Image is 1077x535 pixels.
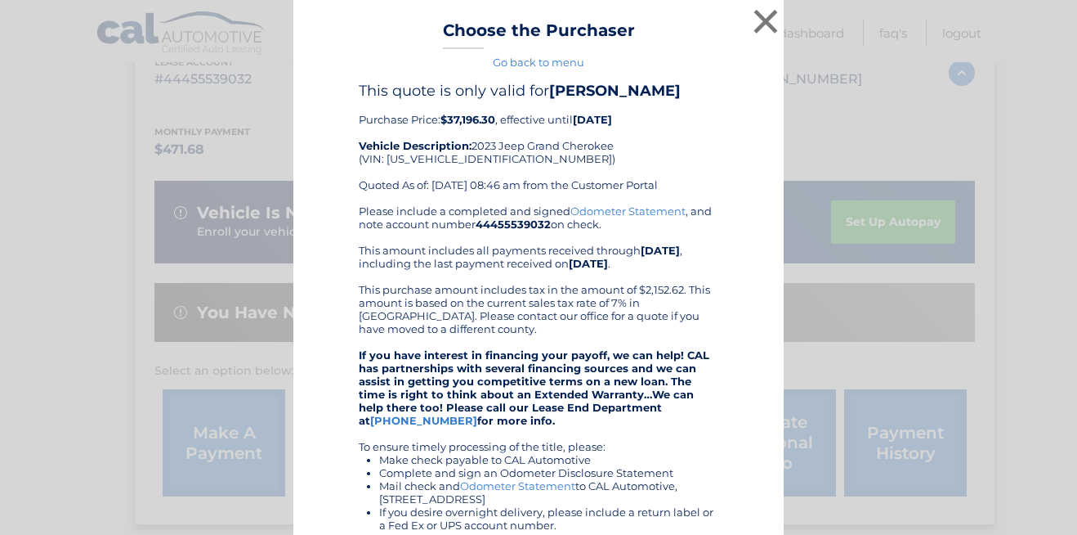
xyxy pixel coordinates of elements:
[573,113,612,126] b: [DATE]
[569,257,608,270] b: [DATE]
[460,479,575,492] a: Odometer Statement
[379,453,718,466] li: Make check payable to CAL Automotive
[549,82,681,100] b: [PERSON_NAME]
[379,506,718,532] li: If you desire overnight delivery, please include a return label or a Fed Ex or UPS account number.
[359,348,709,427] strong: If you have interest in financing your payoff, we can help! CAL has partnerships with several fin...
[359,82,718,205] div: Purchase Price: , effective until 2023 Jeep Grand Cherokee (VIN: [US_VEHICLE_IDENTIFICATION_NUMBE...
[641,244,680,257] b: [DATE]
[476,218,551,231] b: 44455539032
[440,113,495,126] b: $37,196.30
[359,139,471,152] strong: Vehicle Description:
[379,466,718,479] li: Complete and sign an Odometer Disclosure Statement
[570,205,686,218] a: Odometer Statement
[749,5,782,38] button: ×
[443,20,635,49] h3: Choose the Purchaser
[359,82,718,100] h4: This quote is only valid for
[493,56,584,69] a: Go back to menu
[370,414,477,427] a: [PHONE_NUMBER]
[379,479,718,506] li: Mail check and to CAL Automotive, [STREET_ADDRESS]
